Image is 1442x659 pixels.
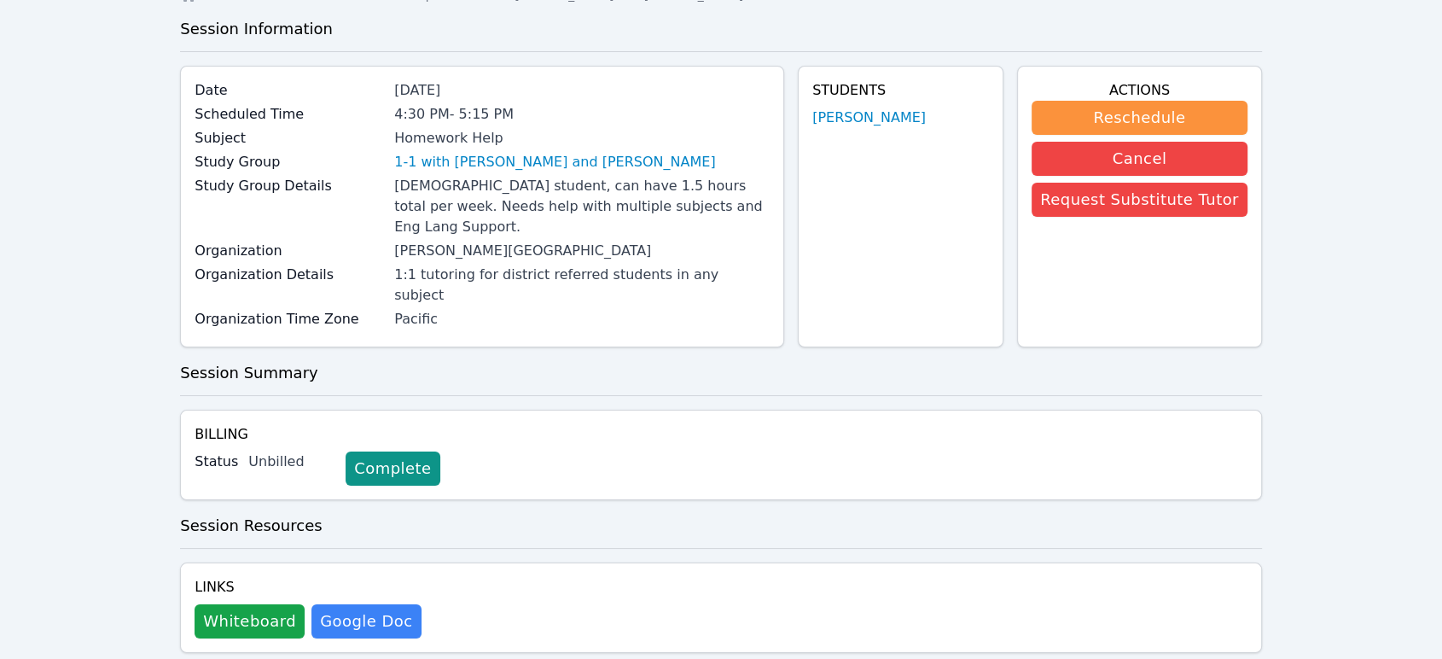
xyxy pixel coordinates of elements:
div: 1:1 tutoring for district referred students in any subject [394,265,770,306]
a: 1-1 with [PERSON_NAME] and [PERSON_NAME] [394,152,715,172]
div: Unbilled [248,452,332,472]
div: [DATE] [394,80,770,101]
button: Request Substitute Tutor [1032,183,1247,217]
label: Subject [195,128,384,149]
div: Homework Help [394,128,770,149]
button: Whiteboard [195,604,305,639]
h4: Actions [1032,80,1247,101]
div: 4:30 PM - 5:15 PM [394,104,770,125]
a: [PERSON_NAME] [812,108,926,128]
div: [DEMOGRAPHIC_DATA] student, can have 1.5 hours total per week. Needs help with multiple subjects ... [394,176,770,237]
label: Organization [195,241,384,261]
label: Study Group Details [195,176,384,196]
div: Pacific [394,309,770,329]
button: Cancel [1032,142,1247,176]
h4: Links [195,577,421,598]
label: Status [195,452,238,472]
a: Google Doc [311,604,421,639]
div: [PERSON_NAME][GEOGRAPHIC_DATA] [394,241,770,261]
h3: Session Information [180,17,1262,41]
button: Reschedule [1032,101,1247,135]
a: Complete [346,452,439,486]
label: Scheduled Time [195,104,384,125]
label: Date [195,80,384,101]
h4: Billing [195,424,1247,445]
label: Organization Details [195,265,384,285]
label: Organization Time Zone [195,309,384,329]
h3: Session Resources [180,514,1262,538]
h4: Students [812,80,989,101]
h3: Session Summary [180,361,1262,385]
label: Study Group [195,152,384,172]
